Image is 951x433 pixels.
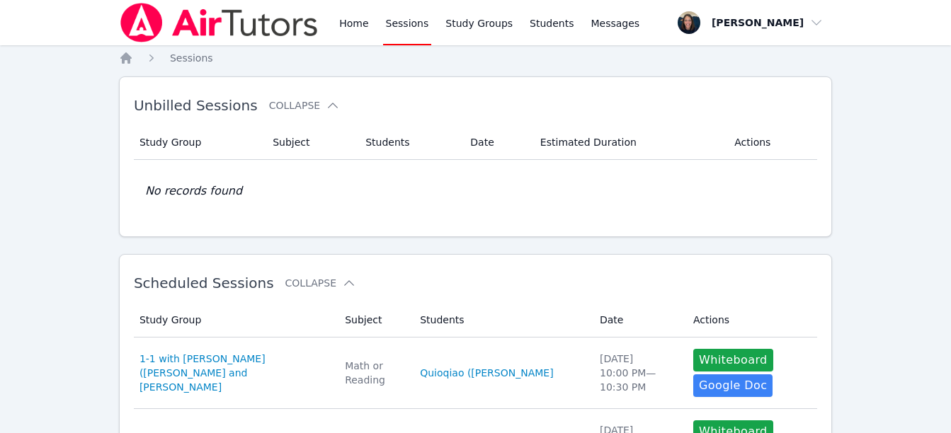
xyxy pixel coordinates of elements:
[170,52,213,64] span: Sessions
[357,125,462,160] th: Students
[336,303,411,337] th: Subject
[285,276,356,290] button: Collapse
[462,125,532,160] th: Date
[693,349,773,371] button: Whiteboard
[170,51,213,65] a: Sessions
[134,337,817,409] tr: 1-1 with [PERSON_NAME] ([PERSON_NAME] and [PERSON_NAME]Math or ReadingQuioqiao ([PERSON_NAME][DAT...
[591,16,640,30] span: Messages
[134,125,264,160] th: Study Group
[269,98,340,112] button: Collapse
[345,359,403,387] div: Math or Reading
[420,366,553,380] a: Quioqiao ([PERSON_NAME]
[685,303,817,337] th: Actions
[600,352,676,394] div: [DATE] 10:00 PM — 10:30 PM
[139,352,328,394] a: 1-1 with [PERSON_NAME] ([PERSON_NAME] and [PERSON_NAME]
[693,374,773,397] a: Google Doc
[264,125,357,160] th: Subject
[119,51,832,65] nav: Breadcrumb
[726,125,817,160] th: Actions
[134,160,817,222] td: No records found
[119,3,319,42] img: Air Tutors
[134,275,274,291] span: Scheduled Sessions
[134,303,336,337] th: Study Group
[134,97,258,114] span: Unbilled Sessions
[411,303,591,337] th: Students
[532,125,726,160] th: Estimated Duration
[591,303,685,337] th: Date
